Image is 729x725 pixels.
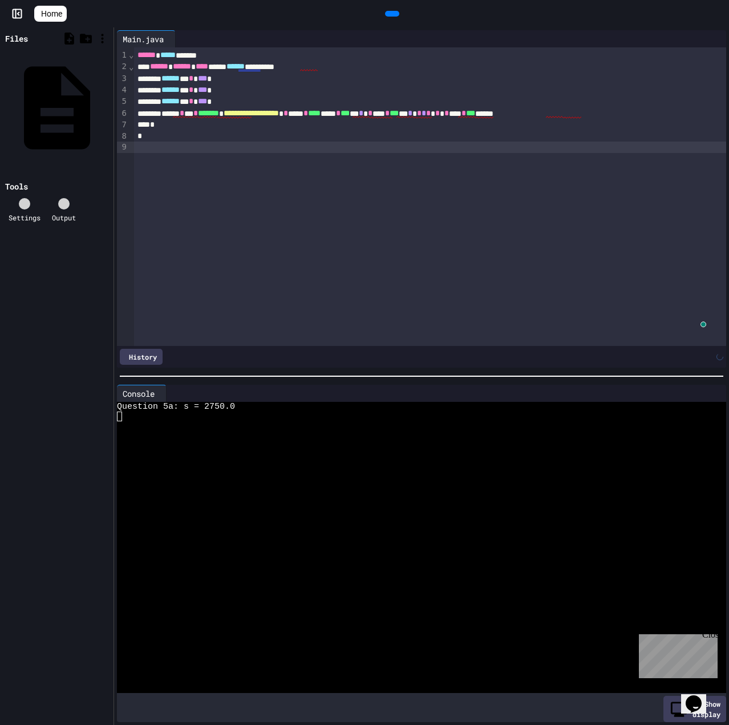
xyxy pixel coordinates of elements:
[134,47,726,346] div: To enrich screen reader interactions, please activate Accessibility in Grammarly extension settings
[128,50,134,59] span: Fold line
[52,212,76,223] div: Output
[117,61,128,72] div: 2
[41,8,62,19] span: Home
[634,630,718,678] iframe: chat widget
[681,679,718,714] iframe: chat widget
[117,108,128,119] div: 6
[34,6,67,22] a: Home
[117,119,128,131] div: 7
[117,96,128,107] div: 5
[117,84,128,96] div: 4
[120,349,163,365] div: History
[117,388,160,400] div: Console
[117,142,128,153] div: 9
[117,73,128,84] div: 3
[663,696,726,722] div: Show display
[117,33,169,45] div: Main.java
[5,33,28,45] div: Files
[117,131,128,142] div: 8
[117,385,167,402] div: Console
[5,180,28,192] div: Tools
[128,62,134,71] span: Fold line
[9,212,40,223] div: Settings
[117,402,235,412] span: Question 5a: s = 2750.0
[117,50,128,61] div: 1
[5,5,79,72] div: Chat with us now!Close
[117,30,176,47] div: Main.java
